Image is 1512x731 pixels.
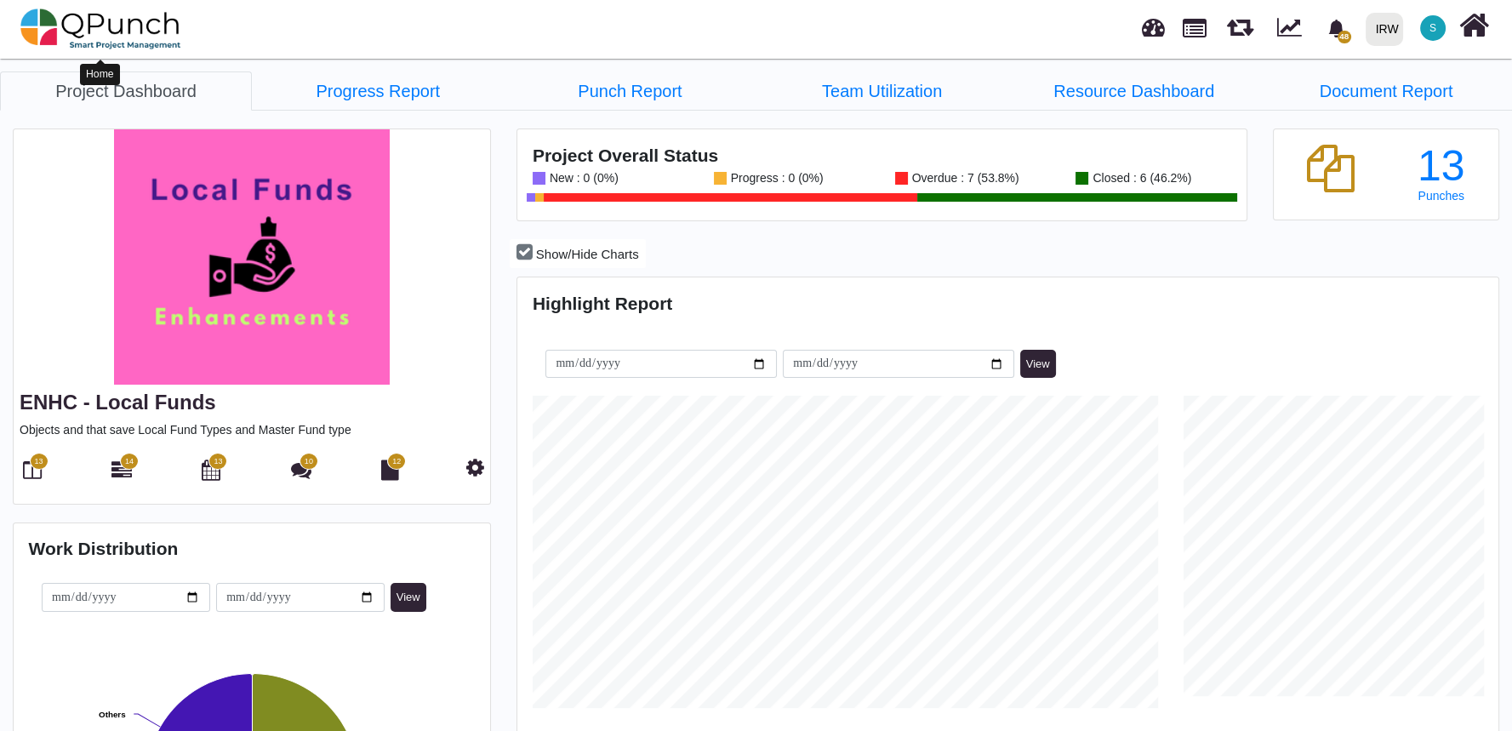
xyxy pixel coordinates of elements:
svg: bell fill [1327,20,1345,37]
span: Show/Hide Charts [536,247,639,261]
i: Board [23,460,42,480]
i: Punch Discussion [291,460,311,480]
i: Gantt [111,460,132,480]
a: Punch Report [504,71,756,111]
span: 13 [214,456,222,468]
img: qpunch-sp.fa6292f.png [20,3,181,54]
i: Home [1459,9,1489,42]
a: IRW [1358,1,1410,57]
div: Overdue : 7 (53.8%) [908,172,1019,185]
span: Shafee.jan [1420,15,1446,41]
a: 14 [111,466,132,480]
a: Resource Dashboard [1008,71,1260,111]
h4: Highlight Report [533,293,1484,314]
span: S [1429,23,1436,33]
a: Document Report [1260,71,1512,111]
div: IRW [1376,14,1399,44]
i: Document Library [381,460,399,480]
a: 13 Punches [1399,145,1484,203]
i: Calendar [202,460,220,480]
a: bell fill48 [1317,1,1359,54]
a: ENHC - Local Funds [20,391,216,414]
h4: Project Overall Status [533,145,1231,166]
span: 13 [34,456,43,468]
span: Dashboard [1142,10,1165,36]
a: S [1410,1,1456,55]
button: View [1020,350,1056,379]
span: 12 [392,456,401,468]
text: Others [99,710,126,719]
span: Punches [1418,189,1464,203]
span: Releases [1227,9,1253,37]
span: 48 [1338,31,1351,43]
i: Project Settings [466,457,484,477]
span: Projects [1183,11,1207,37]
div: Home [80,64,120,85]
a: Team Utilization [756,71,1008,111]
div: Notification [1321,13,1351,43]
li: ENHC - Local Funds [756,71,1008,110]
a: Progress Report [252,71,504,111]
span: 10 [305,456,313,468]
button: View [391,583,426,612]
span: 14 [125,456,134,468]
div: Progress : 0 (0%) [727,172,824,185]
button: Show/Hide Charts [510,239,645,269]
p: Objects and that save Local Fund Types and Master Fund type [20,421,484,439]
div: New : 0 (0%) [545,172,619,185]
div: Closed : 6 (46.2%) [1088,172,1191,185]
div: Dynamic Report [1269,1,1317,57]
div: 13 [1399,145,1484,187]
h4: Work Distribution [29,538,476,559]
